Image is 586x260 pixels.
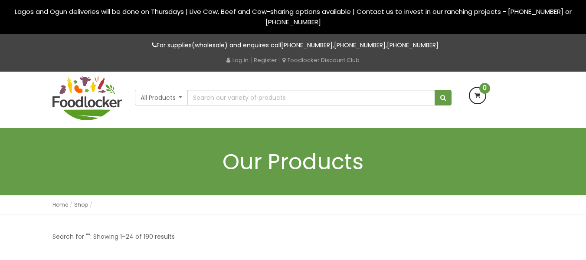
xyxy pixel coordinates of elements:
[52,232,175,242] p: Search for "": Showing 1–24 of 190 results
[74,201,88,208] a: Shop
[387,41,439,49] a: [PHONE_NUMBER]
[52,201,68,208] a: Home
[52,76,122,120] img: FoodLocker
[187,90,435,105] input: Search our variety of products
[334,41,386,49] a: [PHONE_NUMBER]
[135,90,188,105] button: All Products
[282,56,360,64] a: Foodlocker Discount Club
[281,41,333,49] a: [PHONE_NUMBER]
[479,83,490,94] span: 0
[550,225,577,251] iframe: chat widget
[279,56,281,64] span: |
[250,56,252,64] span: |
[52,40,534,50] p: For supplies(wholesale) and enquires call , ,
[254,56,277,64] a: Register
[52,150,534,174] h1: Our Products
[15,7,572,26] span: Lagos and Ogun deliveries will be done on Thursdays | Live Cow, Beef and Cow-sharing options avai...
[226,56,249,64] a: Log in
